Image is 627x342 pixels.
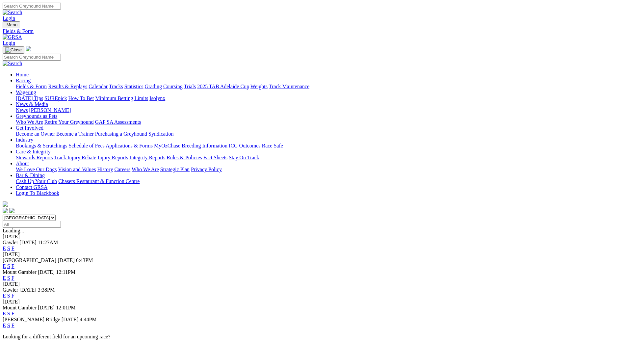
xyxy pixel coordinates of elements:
a: Care & Integrity [16,149,51,154]
a: Fact Sheets [203,155,227,160]
span: [DATE] [38,269,55,275]
a: S [7,263,10,269]
input: Search [3,54,61,61]
div: Greyhounds as Pets [16,119,624,125]
a: F [12,275,14,281]
a: We Love Our Dogs [16,167,57,172]
a: Trials [184,84,196,89]
span: Gawler [3,287,18,293]
span: Menu [7,22,17,27]
a: [PERSON_NAME] [29,107,71,113]
a: S [7,323,10,328]
img: Close [5,47,22,53]
a: Integrity Reports [129,155,165,160]
a: Contact GRSA [16,184,47,190]
span: 3:38PM [38,287,55,293]
span: 11:27AM [38,240,58,245]
a: Injury Reports [97,155,128,160]
span: Loading... [3,228,24,233]
a: GAP SA Assessments [95,119,141,125]
a: Retire Your Greyhound [44,119,94,125]
a: E [3,246,6,251]
a: F [12,323,14,328]
a: Coursing [163,84,183,89]
a: News [16,107,28,113]
img: Search [3,10,22,15]
span: [DATE] [58,257,75,263]
a: F [12,293,14,299]
div: Industry [16,143,624,149]
a: E [3,263,6,269]
div: [DATE] [3,281,624,287]
a: Vision and Values [58,167,96,172]
a: Isolynx [149,95,165,101]
a: Who We Are [132,167,159,172]
a: E [3,275,6,281]
a: Grading [145,84,162,89]
a: Minimum Betting Limits [95,95,148,101]
a: F [12,263,14,269]
button: Toggle navigation [3,46,24,54]
div: [DATE] [3,234,624,240]
a: Login To Blackbook [16,190,59,196]
img: logo-grsa-white.png [3,201,8,207]
span: [DATE] [38,305,55,310]
span: 12:01PM [56,305,76,310]
a: S [7,311,10,316]
a: Syndication [148,131,173,137]
a: Rules & Policies [167,155,202,160]
a: Greyhounds as Pets [16,113,57,119]
a: Wagering [16,90,36,95]
div: Bar & Dining [16,178,624,184]
span: Mount Gambier [3,305,37,310]
a: Results & Replays [48,84,87,89]
a: S [7,293,10,299]
a: Login [3,15,15,21]
a: History [97,167,113,172]
a: Track Maintenance [269,84,309,89]
a: Fields & Form [3,28,624,34]
a: About [16,161,29,166]
a: Stewards Reports [16,155,53,160]
input: Select date [3,221,61,228]
div: About [16,167,624,172]
a: Login [3,40,15,46]
a: How To Bet [68,95,94,101]
a: F [12,246,14,251]
span: [DATE] [62,317,79,322]
a: Become an Owner [16,131,55,137]
span: Mount Gambier [3,269,37,275]
button: Toggle navigation [3,21,20,28]
img: logo-grsa-white.png [26,46,31,51]
div: [DATE] [3,299,624,305]
span: [DATE] [19,240,37,245]
a: ICG Outcomes [229,143,260,148]
span: [PERSON_NAME] Bridge [3,317,60,322]
a: Cash Up Your Club [16,178,57,184]
span: 4:44PM [80,317,97,322]
div: Care & Integrity [16,155,624,161]
a: News & Media [16,101,48,107]
a: Purchasing a Greyhound [95,131,147,137]
span: 12:11PM [56,269,75,275]
a: Privacy Policy [191,167,222,172]
a: Become a Trainer [56,131,94,137]
a: Who We Are [16,119,43,125]
a: E [3,311,6,316]
a: Stay On Track [229,155,259,160]
a: MyOzChase [154,143,180,148]
a: Applications & Forms [106,143,153,148]
div: News & Media [16,107,624,113]
a: Statistics [124,84,144,89]
div: Wagering [16,95,624,101]
a: F [12,311,14,316]
a: S [7,275,10,281]
img: twitter.svg [9,208,14,213]
span: Gawler [3,240,18,245]
a: 2025 TAB Adelaide Cup [197,84,249,89]
a: Bookings & Scratchings [16,143,67,148]
p: Looking for a different field for an upcoming race? [3,334,624,340]
a: Race Safe [262,143,283,148]
div: [DATE] [3,251,624,257]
